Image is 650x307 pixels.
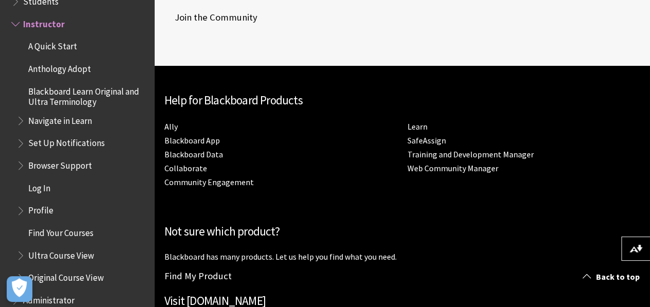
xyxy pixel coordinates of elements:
span: Profile [28,202,53,216]
a: Blackboard Data [164,149,223,160]
span: Anthology Adopt [28,60,91,74]
a: Back to top [575,267,650,286]
a: Collaborate [164,163,207,174]
span: Instructor [23,15,65,29]
p: Blackboard has many products. Let us help you find what you need. [164,251,640,262]
a: Find My Product [164,270,232,282]
h2: Not sure which product? [164,223,640,241]
a: Ally [164,121,178,132]
span: Set Up Notifications [28,135,104,149]
a: Learn [407,121,428,132]
a: Web Community Manager [407,163,498,174]
a: Training and Development Manager [407,149,534,160]
span: Navigate in Learn [28,112,92,126]
span: Administrator [23,292,75,305]
span: Log In [28,179,50,193]
span: A Quick Start [28,38,77,52]
button: Open Preferences [7,276,32,302]
span: Blackboard Learn Original and Ultra Terminology [28,83,147,107]
span: Browser Support [28,157,92,171]
a: Blackboard App [164,135,220,146]
span: Join the Community [164,10,257,25]
a: SafeAssign [407,135,446,146]
span: Find Your Courses [28,224,94,238]
span: Ultra Course View [28,247,94,261]
a: Community Engagement [164,177,254,188]
span: Original Course View [28,269,103,283]
h2: Help for Blackboard Products [164,92,640,110]
a: Join the Community [164,10,259,25]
